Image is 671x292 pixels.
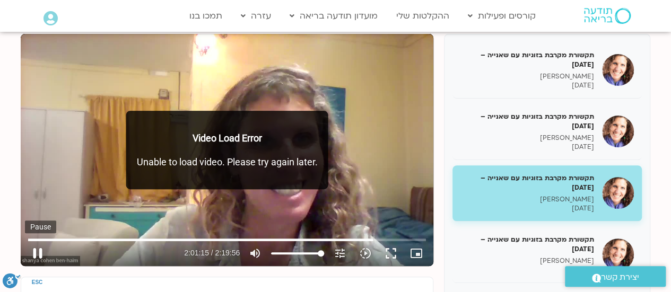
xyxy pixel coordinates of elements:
span: יצירת קשר [601,270,639,285]
img: תודעה בריאה [584,8,631,24]
a: ההקלטות שלי [391,6,455,26]
p: [DATE] [460,204,594,213]
h5: תקשורת מקרבת בזוגיות עם שאנייה – [DATE] [460,173,594,192]
h5: תקשורת מקרבת בזוגיות עם שאנייה – [DATE] [460,235,594,254]
a: קורסים ופעילות [463,6,541,26]
p: [PERSON_NAME] [460,134,594,143]
img: תקשורת מקרבת בזוגיות עם שאנייה – 03/06/25 [602,177,634,209]
p: [PERSON_NAME] [460,72,594,81]
img: תקשורת מקרבת בזוגיות עם שאנייה – 10/06/25 [602,238,634,270]
h5: תקשורת מקרבת בזוגיות עם שאנייה – [DATE] [460,50,594,69]
a: מועדון תודעה בריאה [284,6,383,26]
p: [PERSON_NAME] [460,195,594,204]
img: תקשורת מקרבת בזוגיות עם שאנייה – 20/05/25 [602,54,634,86]
h5: תקשורת מקרבת בזוגיות עם שאנייה – [DATE] [460,112,594,131]
p: [DATE] [460,81,594,90]
p: [PERSON_NAME] [460,256,594,266]
img: תקשורת מקרבת בזוגיות עם שאנייה – 27/05/25 [602,116,634,147]
p: [DATE] [460,266,594,275]
a: יצירת קשר [565,266,666,287]
a: תמכו בנו [184,6,228,26]
a: עזרה [236,6,276,26]
p: [DATE] [460,143,594,152]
